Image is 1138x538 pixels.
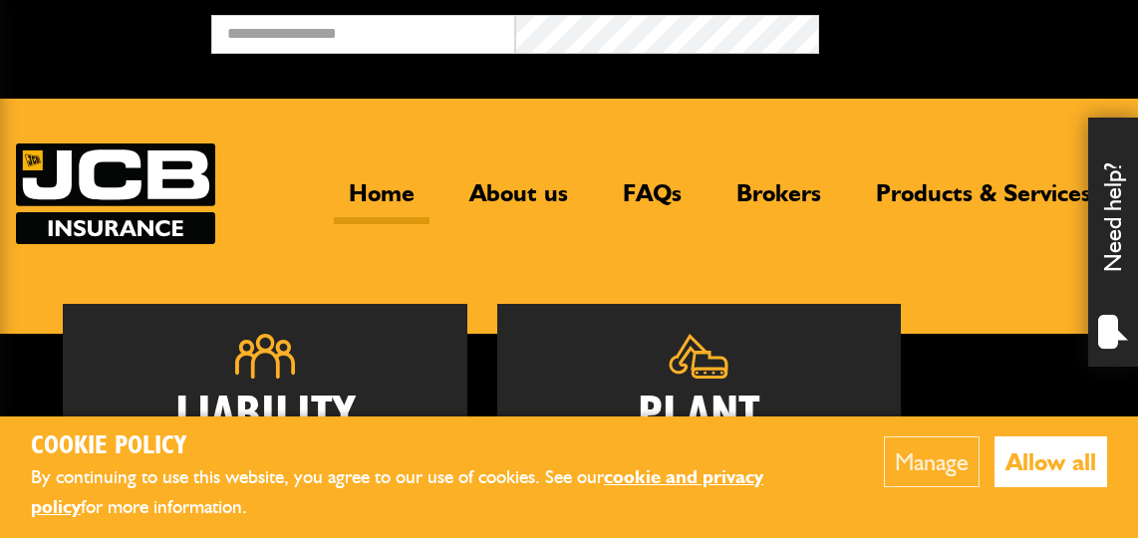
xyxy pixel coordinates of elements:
[527,394,872,479] h2: Plant Insurance
[31,431,823,462] h2: Cookie Policy
[861,178,1106,224] a: Products & Services
[721,178,836,224] a: Brokers
[16,143,215,244] img: JCB Insurance Services logo
[16,143,215,244] a: JCB Insurance Services
[334,178,429,224] a: Home
[995,436,1107,487] button: Allow all
[608,178,697,224] a: FAQs
[31,462,823,523] p: By continuing to use this website, you agree to our use of cookies. See our for more information.
[454,178,583,224] a: About us
[93,394,437,490] h2: Liability Insurance
[884,436,980,487] button: Manage
[819,15,1123,46] button: Broker Login
[1088,118,1138,367] div: Need help?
